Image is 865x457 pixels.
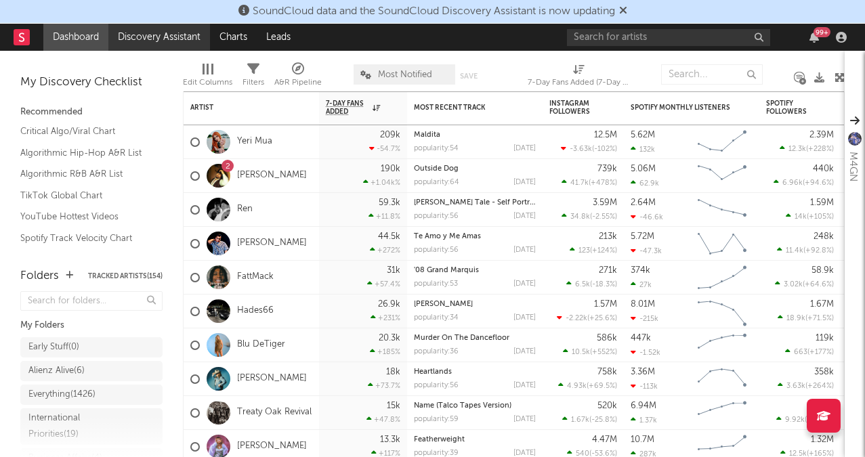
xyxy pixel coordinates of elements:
div: -215k [631,314,658,323]
a: Murder On The Dancefloor [414,334,509,342]
div: Vincent's Tale - Self Portrait [414,199,536,206]
div: 190k [381,165,400,173]
button: Save [460,72,478,80]
div: 5.62M [631,131,655,139]
svg: Chart title [692,328,753,362]
div: Recommended [20,104,163,121]
div: 13.3k [380,435,400,444]
span: 6.5k [575,281,590,288]
div: 213k [599,232,617,241]
div: ( ) [786,212,834,221]
div: popularity: 56 [414,213,459,220]
div: ( ) [777,246,834,255]
div: ( ) [566,280,617,288]
div: +73.7 % [368,381,400,390]
div: 20.3k [379,334,400,343]
div: [DATE] [513,246,536,254]
div: Murder On The Dancefloor [414,334,536,342]
a: Discovery Assistant [108,24,210,51]
span: 7-Day Fans Added [326,100,369,116]
div: 2.64M [631,198,656,207]
div: 12.5M [594,131,617,139]
span: 9.92k [785,416,805,424]
div: A&R Pipeline [274,74,322,91]
svg: Chart title [692,362,753,396]
span: 3.63k [786,383,805,390]
span: +124 % [592,247,615,255]
div: ( ) [561,144,617,153]
a: Charts [210,24,257,51]
span: +69.5 % [589,383,615,390]
a: TikTok Global Chart [20,188,149,203]
div: [DATE] [513,213,536,220]
div: 7-Day Fans Added (7-Day Fans Added) [528,58,629,97]
div: 8.01M [631,300,655,309]
div: 520k [597,401,617,410]
a: Everything(1426) [20,385,163,405]
span: -2.55 % [592,213,615,221]
div: 58.9k [811,266,834,275]
span: +25.6 % [589,315,615,322]
div: Name (Talco Tapes Version) [414,402,536,410]
a: Heartlands [414,368,452,376]
div: ( ) [562,212,617,221]
a: Early Stuff(0) [20,337,163,357]
a: YouTube Hottest Videos [20,209,149,224]
div: [DATE] [513,348,536,355]
div: 739k [597,165,617,173]
div: 1.67M [810,300,834,309]
svg: Chart title [692,159,753,193]
div: 3.59M [593,198,617,207]
div: 248k [814,232,834,241]
div: 586k [597,334,617,343]
div: [DATE] [513,179,536,186]
div: 1.37k [631,416,657,425]
div: -46.6k [631,213,663,221]
div: -113k [631,382,658,391]
span: 12.3k [788,146,806,153]
span: 41.7k [570,179,589,187]
div: A&R Pipeline [274,58,322,97]
div: International Priorities ( 19 ) [28,410,124,443]
span: 34.8k [570,213,590,221]
svg: Chart title [692,125,753,159]
a: International Priorities(19) [20,408,163,445]
a: Leads [257,24,300,51]
div: -1.52k [631,348,660,357]
div: 3.36M [631,368,655,376]
span: 1.67k [571,416,589,424]
a: Name (Talco Tapes Version) [414,402,511,410]
a: Critical Algo/Viral Chart [20,124,149,139]
a: Outside Dog [414,165,459,173]
div: 7-Day Fans Added (7-Day Fans Added) [528,74,629,91]
div: ( ) [557,313,617,322]
span: -25.8 % [591,416,615,424]
a: Te Amo y Me Amas [414,233,481,240]
div: Maldita [414,131,536,139]
div: popularity: 36 [414,348,459,355]
span: +64.6 % [805,281,832,288]
a: [PERSON_NAME] [237,170,307,181]
div: +185 % [370,347,400,356]
input: Search for artists [567,29,770,46]
span: 18.9k [786,315,805,322]
div: 1.32M [811,435,834,444]
div: Te Amo y Me Amas [414,233,536,240]
div: Edit Columns [183,58,232,97]
a: '08 Grand Marquis [414,267,479,274]
span: 663 [794,349,807,356]
div: +1.04k % [363,178,400,187]
span: 3.02k [784,281,803,288]
div: ( ) [780,144,834,153]
svg: Chart title [692,261,753,295]
span: Dismiss [619,6,627,17]
div: 62.9k [631,179,659,188]
a: Dashboard [43,24,108,51]
div: [DATE] [513,416,536,423]
div: +272 % [370,246,400,255]
a: [PERSON_NAME] [237,238,307,249]
div: ( ) [774,178,834,187]
div: popularity: 54 [414,145,459,152]
div: '08 Grand Marquis [414,267,536,274]
div: My Discovery Checklist [20,74,163,91]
